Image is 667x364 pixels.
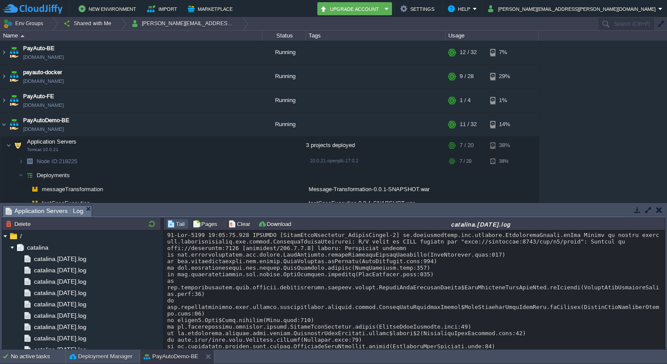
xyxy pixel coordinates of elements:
[23,68,62,77] a: payauto-docker
[490,65,519,88] div: 29%
[24,155,36,168] img: AMDAwAAAACH5BAEAAAAALAAAAAABAAEAAAICRAEAOw==
[490,113,519,136] div: 14%
[306,137,446,154] div: 3 projects deployed
[11,350,65,364] div: No active tasks
[306,196,446,210] div: testCaseExecution-0.0.1-SNAPSHOT.war
[23,101,64,110] a: [DOMAIN_NAME]
[460,113,477,136] div: 11 / 32
[8,65,20,88] img: AMDAwAAAACH5BAEAAAAALAAAAAABAAEAAAICRAEAOw==
[41,199,91,207] a: testCaseExecution
[0,41,7,64] img: AMDAwAAAACH5BAEAAAAALAAAAAABAAEAAAICRAEAOw==
[131,17,236,30] button: [PERSON_NAME][EMAIL_ADDRESS][PERSON_NAME][DOMAIN_NAME]
[8,41,20,64] img: AMDAwAAAACH5BAEAAAAALAAAAAABAAEAAAICRAEAOw==
[297,220,664,228] div: catalina.[DATE].log
[490,41,519,64] div: 7%
[188,3,235,14] button: Marketplace
[446,31,538,41] div: Usage
[41,185,104,193] a: messageTransformation
[3,17,46,30] button: Env Groups
[320,3,382,14] button: Upgrade Account
[8,89,20,112] img: AMDAwAAAACH5BAEAAAAALAAAAAABAAEAAAICRAEAOw==
[0,65,7,88] img: AMDAwAAAACH5BAEAAAAALAAAAAABAAEAAAICRAEAOw==
[26,138,78,145] span: Application Servers
[23,77,64,86] a: [DOMAIN_NAME]
[1,31,262,41] div: Name
[63,17,114,30] button: Shared with Me
[262,113,306,136] div: Running
[37,158,59,165] span: Node ID:
[460,41,477,64] div: 12 / 32
[262,41,306,64] div: Running
[460,65,474,88] div: 9 / 28
[490,89,519,112] div: 1%
[32,312,88,319] a: catalina.[DATE].log
[32,323,88,331] a: catalina.[DATE].log
[29,182,41,196] img: AMDAwAAAACH5BAEAAAAALAAAAAABAAEAAAICRAEAOw==
[32,289,88,297] a: catalina.[DATE].log
[29,196,41,210] img: AMDAwAAAACH5BAEAAAAALAAAAAABAAEAAAICRAEAOw==
[32,334,88,342] a: catalina.[DATE].log
[630,329,658,355] iframe: chat widget
[0,89,7,112] img: AMDAwAAAACH5BAEAAAAALAAAAAABAAEAAAICRAEAOw==
[32,300,88,308] a: catalina.[DATE].log
[310,158,358,163] span: 10.0.21-openjdk-17.0.2
[18,168,24,182] img: AMDAwAAAACH5BAEAAAAALAAAAAABAAEAAAICRAEAOw==
[490,137,519,154] div: 38%
[32,266,88,274] a: catalina.[DATE].log
[193,220,220,228] button: Pages
[6,137,11,154] img: AMDAwAAAACH5BAEAAAAALAAAAAABAAEAAAICRAEAOw==
[23,116,69,125] a: PayAutoDemo-BE
[460,89,471,112] div: 1 / 4
[26,138,78,145] a: Application ServersTomcat 10.0.21
[147,3,180,14] button: Import
[306,182,446,196] div: Message-Transformation-0.0.1-SNAPSHOT.war
[460,155,471,168] div: 7 / 20
[6,206,83,216] span: Application Servers : Log
[18,155,24,168] img: AMDAwAAAACH5BAEAAAAALAAAAAABAAEAAAICRAEAOw==
[0,113,7,136] img: AMDAwAAAACH5BAEAAAAALAAAAAABAAEAAAICRAEAOw==
[27,147,58,152] span: Tomcat 10.0.21
[3,3,62,14] img: CloudJiffy
[36,158,79,165] a: Node ID:218225
[8,113,20,136] img: AMDAwAAAACH5BAEAAAAALAAAAAABAAEAAAICRAEAOw==
[32,278,88,285] a: catalina.[DATE].log
[24,196,29,210] img: AMDAwAAAACH5BAEAAAAALAAAAAABAAEAAAICRAEAOw==
[262,89,306,112] div: Running
[23,53,64,62] a: [DOMAIN_NAME]
[25,244,50,251] a: catalina
[167,220,187,228] button: Tail
[460,137,474,154] div: 7 / 20
[32,255,88,263] a: catalina.[DATE].log
[36,172,71,179] a: Deployments
[6,220,33,228] button: Delete
[23,44,55,53] a: PayAuto-BE
[262,65,306,88] div: Running
[23,92,54,101] a: PayAuto-FE
[18,232,23,240] a: /
[144,352,199,361] button: PayAutoDemo-BE
[69,352,132,361] button: Deployment Manager
[32,346,88,354] a: catalina.[DATE].log
[306,31,445,41] div: Tags
[24,168,36,182] img: AMDAwAAAACH5BAEAAAAALAAAAAABAAEAAAICRAEAOw==
[490,155,519,168] div: 38%
[488,3,658,14] button: [PERSON_NAME][EMAIL_ADDRESS][PERSON_NAME][DOMAIN_NAME]
[79,3,139,14] button: New Environment
[263,31,306,41] div: Status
